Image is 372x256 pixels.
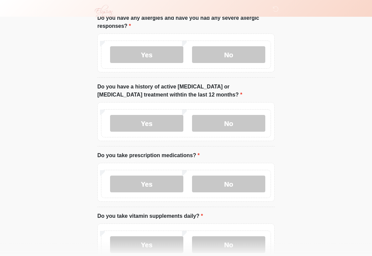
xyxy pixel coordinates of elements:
[110,115,183,132] label: Yes
[110,47,183,63] label: Yes
[192,237,265,253] label: No
[97,212,203,220] label: Do you take vitamin supplements daily?
[91,5,119,19] img: Elysian Aesthetics Logo
[110,176,183,193] label: Yes
[192,115,265,132] label: No
[97,152,200,160] label: Do you take prescription medications?
[97,83,275,99] label: Do you have a history of active [MEDICAL_DATA] or [MEDICAL_DATA] treatment withtin the last 12 mo...
[110,237,183,253] label: Yes
[192,176,265,193] label: No
[192,47,265,63] label: No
